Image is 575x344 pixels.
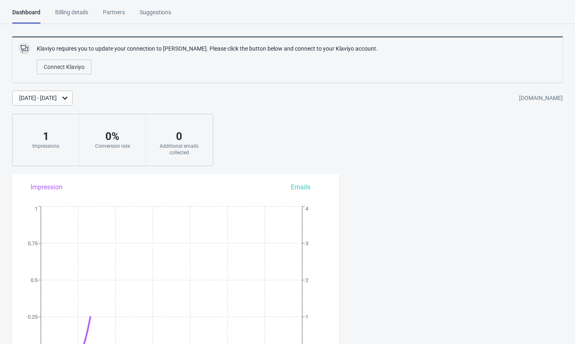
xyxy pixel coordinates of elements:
div: Impressions [21,143,71,149]
tspan: 3 [305,240,308,246]
div: [DOMAIN_NAME] [519,91,563,106]
tspan: 0.75 [28,240,38,246]
div: Conversion rate [87,143,137,149]
div: [DATE] - [DATE] [19,94,57,102]
div: 1 [21,130,71,143]
div: Billing details [55,8,88,22]
tspan: 0.25 [28,314,38,320]
tspan: 1 [35,206,38,212]
tspan: 1 [305,314,308,320]
iframe: chat widget [541,311,567,336]
div: 0 [154,130,204,143]
div: 0 % [87,130,137,143]
div: Additional emails collected [154,143,204,156]
div: Suggestions [140,8,171,22]
button: Connect Klaviyo [37,60,91,74]
p: Klaviyo requires you to update your connection to [PERSON_NAME]. Please click the button below an... [37,44,378,53]
tspan: 4 [305,206,309,212]
span: Connect Klaviyo [44,64,85,70]
tspan: 2 [305,277,308,283]
div: Partners [103,8,125,22]
tspan: 0.5 [31,277,38,283]
div: Dashboard [12,8,40,24]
